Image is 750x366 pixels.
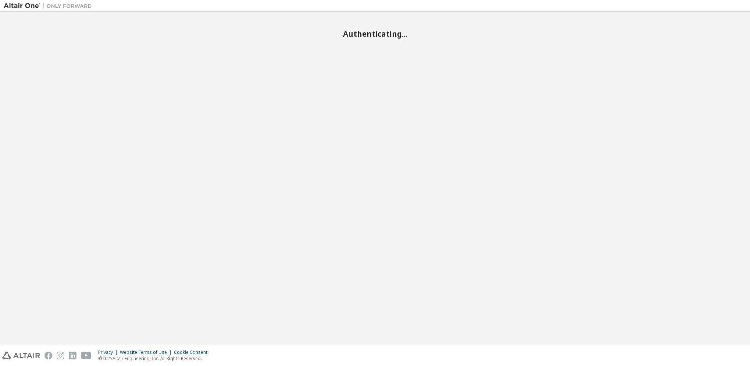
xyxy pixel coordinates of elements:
div: Cookie Consent [174,349,212,355]
img: facebook.svg [44,352,52,359]
img: Altair One [4,2,96,10]
img: linkedin.svg [69,352,76,359]
div: Website Terms of Use [120,349,174,355]
img: altair_logo.svg [2,352,40,359]
h2: Authenticating... [4,29,746,39]
p: © 2025 Altair Engineering, Inc. All Rights Reserved. [98,355,212,362]
div: Privacy [98,349,120,355]
img: instagram.svg [57,352,64,359]
img: youtube.svg [81,352,92,359]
